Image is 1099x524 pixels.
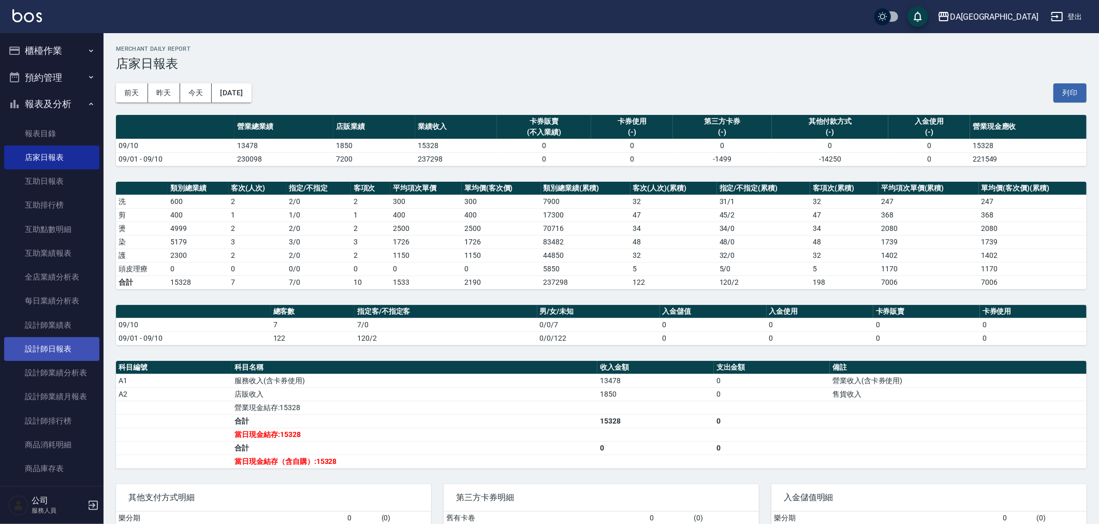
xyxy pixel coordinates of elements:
td: 13478 [235,139,333,152]
td: 1 [351,208,390,222]
span: 入金儲值明細 [784,492,1074,503]
div: 入金使用 [891,116,968,127]
td: A2 [116,387,232,401]
td: 1 / 0 [286,208,351,222]
td: 09/10 [116,139,235,152]
td: 0 [497,139,591,152]
td: 1170 [979,262,1087,275]
td: 售貨收入 [830,387,1087,401]
div: (-) [594,127,670,138]
td: 7/0 [286,275,351,289]
td: 洗 [116,195,168,208]
td: 3 [351,235,390,249]
td: 237298 [541,275,631,289]
td: 1850 [597,387,713,401]
td: 1402 [979,249,1087,262]
td: 0 [980,318,1087,331]
th: 備註 [830,361,1087,374]
td: 2 [229,249,286,262]
th: 指定/不指定 [286,182,351,195]
table: a dense table [116,305,1087,345]
th: 營業現金應收 [970,115,1087,139]
a: 商品庫存盤點表 [4,481,99,504]
a: 報表目錄 [4,122,99,145]
table: a dense table [116,361,1087,469]
td: 120/2 [717,275,810,289]
td: 0 [714,387,830,401]
td: 店販收入 [232,387,597,401]
td: 0 [714,374,830,387]
td: 5 / 0 [717,262,810,275]
th: 單均價(客次價) [462,182,541,195]
div: (不入業績) [500,127,589,138]
button: 櫃檯作業 [4,37,99,64]
td: 237298 [415,152,497,166]
td: 15328 [168,275,228,289]
button: [DATE] [212,83,251,103]
div: (-) [774,127,886,138]
td: 剪 [116,208,168,222]
a: 全店業績分析表 [4,265,99,289]
td: 3 [229,235,286,249]
img: Logo [12,9,42,22]
p: 服務人員 [32,506,84,515]
td: 0 [873,331,980,345]
td: 0 [597,441,713,455]
div: 其他付款方式 [774,116,886,127]
td: 31 / 1 [717,195,810,208]
td: 營業現金結存:15328 [232,401,597,414]
table: a dense table [116,115,1087,166]
button: 登出 [1047,7,1087,26]
th: 總客數 [271,305,355,318]
a: 商品消耗明細 [4,433,99,457]
button: 列印 [1053,83,1087,103]
td: 3 / 0 [286,235,351,249]
td: 0 [767,331,873,345]
th: 科目名稱 [232,361,597,374]
td: 0 [888,139,970,152]
td: 48 / 0 [717,235,810,249]
span: 第三方卡券明細 [456,492,746,503]
a: 設計師業績表 [4,313,99,337]
td: 2300 [168,249,228,262]
td: 當日現金結存:15328 [232,428,597,441]
td: 300 [462,195,541,208]
th: 科目編號 [116,361,232,374]
td: 1726 [462,235,541,249]
td: 5 [810,262,878,275]
td: 4999 [168,222,228,235]
th: 類別總業績(累積) [541,182,631,195]
td: 600 [168,195,228,208]
td: 48 [631,235,717,249]
th: 平均項次單價(累積) [878,182,979,195]
td: 2500 [390,222,462,235]
a: 設計師排行榜 [4,409,99,433]
td: 0 [888,152,970,166]
td: 0 [660,331,767,345]
table: a dense table [116,182,1087,289]
td: 0 [873,318,980,331]
a: 互助日報表 [4,169,99,193]
div: 第三方卡券 [676,116,769,127]
td: 2 [351,222,390,235]
td: 34 [810,222,878,235]
td: 34 / 0 [717,222,810,235]
td: 1726 [390,235,462,249]
td: 合計 [232,441,597,455]
td: 70716 [541,222,631,235]
td: 7 [229,275,286,289]
div: 卡券使用 [594,116,670,127]
div: 卡券販賣 [500,116,589,127]
button: save [907,6,928,27]
th: 客次(人次) [229,182,286,195]
td: 1150 [462,249,541,262]
td: 13478 [597,374,713,387]
td: 0 [229,262,286,275]
td: 2080 [878,222,979,235]
td: 1150 [390,249,462,262]
td: 45 / 2 [717,208,810,222]
td: 1739 [979,235,1087,249]
td: 0/0/7 [537,318,660,331]
td: 0 [351,262,390,275]
div: (-) [891,127,968,138]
